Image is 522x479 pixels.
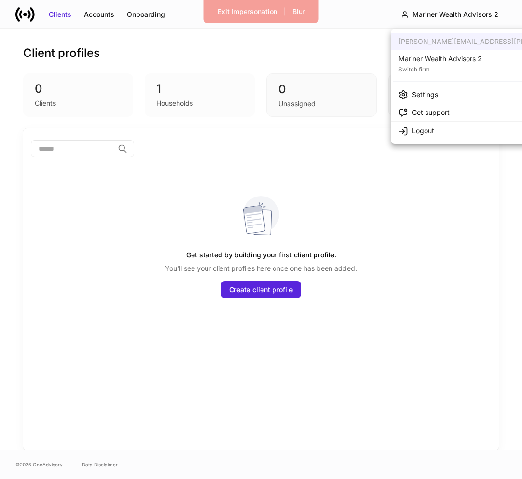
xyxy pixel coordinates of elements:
div: Blur [292,7,305,16]
div: Settings [412,90,438,99]
div: Switch firm [398,64,482,73]
div: Exit Impersonation [218,7,277,16]
div: Mariner Wealth Advisors 2 [398,54,482,64]
div: Get support [412,108,450,117]
div: Logout [412,126,434,136]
